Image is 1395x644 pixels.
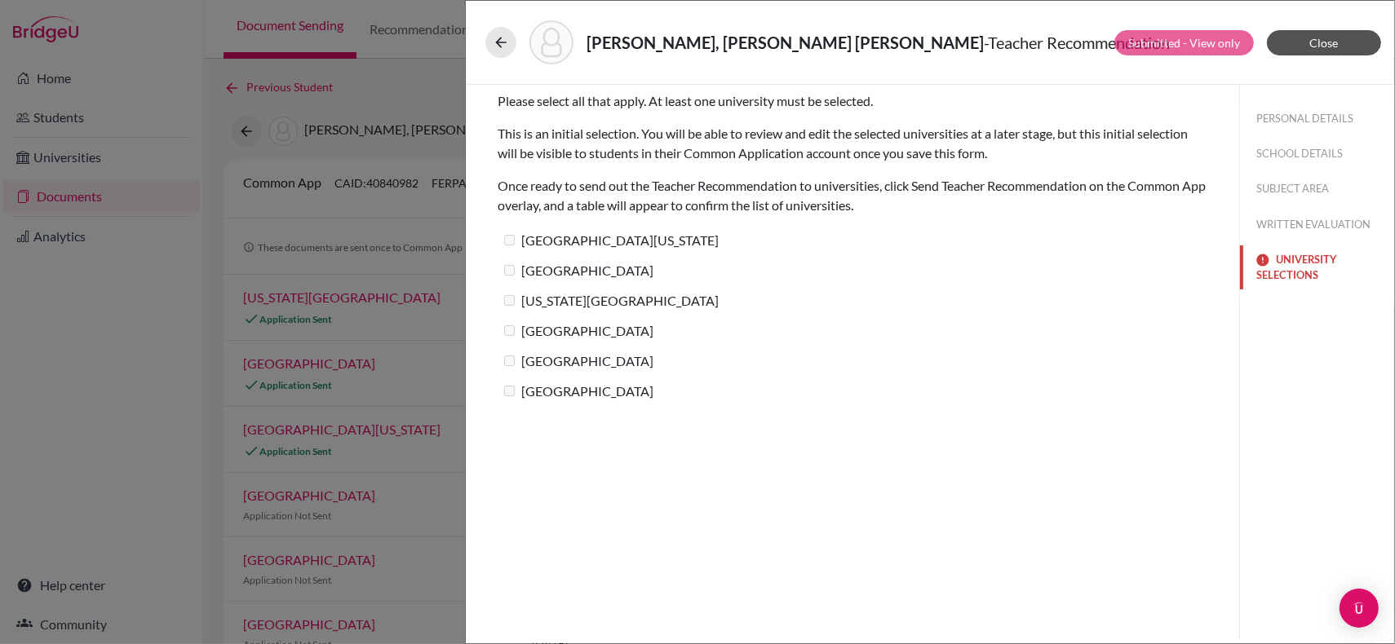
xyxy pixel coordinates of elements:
div: Open Intercom Messenger [1340,589,1379,628]
label: [US_STATE][GEOGRAPHIC_DATA] [498,289,719,312]
label: [GEOGRAPHIC_DATA] [498,349,653,373]
input: [GEOGRAPHIC_DATA] [504,325,515,336]
button: WRITTEN EVALUATION [1240,210,1394,239]
button: SUBJECT AREA [1240,174,1394,203]
button: SCHOOL DETAILS [1240,139,1394,168]
input: [GEOGRAPHIC_DATA][US_STATE] [504,235,515,245]
label: [GEOGRAPHIC_DATA] [498,379,653,403]
button: PERSONAL DETAILS [1240,104,1394,133]
input: [GEOGRAPHIC_DATA] [504,265,515,276]
label: [GEOGRAPHIC_DATA][US_STATE] [498,228,719,252]
p: Once ready to send out the Teacher Recommendation to universities, click Send Teacher Recommendat... [498,176,1207,215]
input: [GEOGRAPHIC_DATA] [504,386,515,396]
input: [GEOGRAPHIC_DATA] [504,355,515,366]
span: - Teacher Recommendation [984,33,1170,52]
input: [US_STATE][GEOGRAPHIC_DATA] [504,295,515,306]
p: Please select all that apply. At least one university must be selected. [498,91,1207,111]
button: UNIVERSITY SELECTIONS [1240,245,1394,289]
label: [GEOGRAPHIC_DATA] [498,319,653,342]
label: [GEOGRAPHIC_DATA] [498,258,653,282]
p: This is an initial selection. You will be able to review and edit the selected universities at a ... [498,124,1207,163]
img: error-544570611efd0a2d1de9.svg [1256,254,1269,267]
strong: [PERSON_NAME], [PERSON_NAME] [PERSON_NAME] [587,33,984,52]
